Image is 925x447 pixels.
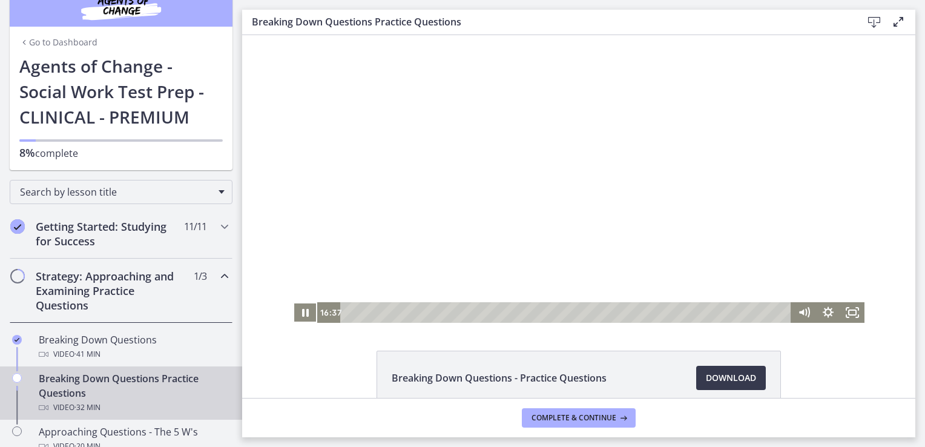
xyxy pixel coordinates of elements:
span: · 32 min [74,400,100,415]
button: Fullscreen [598,267,622,288]
span: 1 / 3 [194,269,206,283]
i: Completed [12,335,22,345]
span: 11 / 11 [184,219,206,234]
h1: Agents of Change - Social Work Test Prep - CLINICAL - PREMIUM [19,53,223,130]
div: Video [39,347,228,362]
h3: Breaking Down Questions Practice Questions [252,15,843,29]
iframe: Video Lesson [242,35,915,323]
div: Breaking Down Questions [39,333,228,362]
div: Breaking Down Questions Practice Questions [39,371,228,415]
p: complete [19,145,223,161]
a: Download [696,366,766,390]
span: 8% [19,145,35,160]
div: Video [39,400,228,415]
button: Show settings menu [574,267,598,288]
i: Completed [10,219,25,234]
span: Complete & continue [532,413,616,423]
h2: Getting Started: Studying for Success [36,219,183,248]
span: Breaking Down Questions - Practice Questions [392,371,607,385]
button: Complete & continue [522,408,636,428]
a: Go to Dashboard [19,36,97,48]
span: Download [706,371,756,385]
button: Mute [550,267,574,288]
span: Search by lesson title [20,185,212,199]
div: Search by lesson title [10,180,232,204]
span: · 41 min [74,347,100,362]
h2: Strategy: Approaching and Examining Practice Questions [36,269,183,313]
